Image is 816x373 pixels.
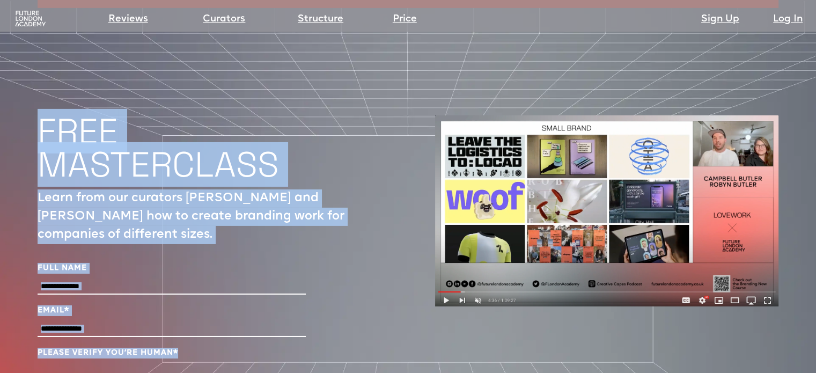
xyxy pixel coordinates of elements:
[38,189,381,244] p: Learn from our curators [PERSON_NAME] and [PERSON_NAME] how to create branding work for companies...
[701,12,739,27] a: Sign Up
[773,12,803,27] a: Log In
[38,263,306,274] label: Full Name
[38,115,279,181] h1: FREE MASTERCLASS
[393,12,417,27] a: Price
[203,12,245,27] a: Curators
[108,12,148,27] a: Reviews
[38,305,306,316] label: Email
[38,348,306,359] label: Please verify you’re human
[298,12,343,27] a: Structure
